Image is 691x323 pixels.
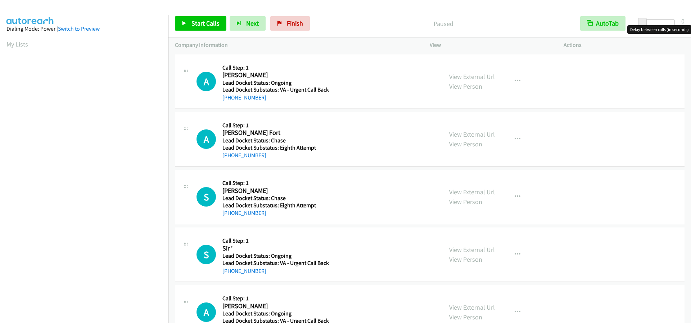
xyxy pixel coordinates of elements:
h5: Call Step: 1 [222,180,328,187]
a: Switch to Preview [58,25,100,32]
a: View External Url [449,303,495,311]
p: Company Information [175,41,417,49]
h5: Lead Docket Status: Ongoing [222,252,329,260]
a: My Lists [6,40,28,48]
a: View Person [449,313,482,321]
a: Finish [270,16,310,31]
p: View [430,41,551,49]
h1: S [197,245,216,264]
div: 0 [681,16,685,26]
h5: Lead Docket Status: Ongoing [222,79,329,87]
a: View Person [449,255,482,264]
p: Paused [320,19,567,28]
button: AutoTab [580,16,625,31]
h5: Lead Docket Status: Ongoing [222,310,329,317]
h5: Lead Docket Substatus: Eighth Attempt [222,202,328,209]
p: Actions [564,41,685,49]
h1: A [197,129,216,149]
h5: Call Step: 1 [222,64,329,71]
h2: [PERSON_NAME] [222,302,328,310]
div: The call is yet to be attempted [197,72,216,91]
h2: [PERSON_NAME] [222,71,328,79]
h5: Lead Docket Substatus: VA - Urgent Call Back [222,260,329,267]
h5: Lead Docket Substatus: Eighth Attempt [222,144,328,151]
div: The call is yet to be attempted [197,302,216,322]
a: [PHONE_NUMBER] [222,209,266,216]
h1: A [197,302,216,322]
a: View External Url [449,130,495,138]
h5: Call Step: 1 [222,237,329,244]
span: Finish [287,19,303,27]
a: View External Url [449,245,495,254]
h2: Sir ' [222,244,328,253]
a: View External Url [449,72,495,81]
a: [PHONE_NUMBER] [222,267,266,274]
a: [PHONE_NUMBER] [222,94,266,101]
div: Dialing Mode: Power | [6,25,162,33]
div: The call is yet to be attempted [197,187,216,207]
h1: A [197,72,216,91]
a: [PHONE_NUMBER] [222,152,266,159]
a: View Person [449,140,482,148]
h5: Lead Docket Substatus: VA - Urgent Call Back [222,86,329,93]
span: Next [246,19,259,27]
h5: Call Step: 1 [222,122,328,129]
div: The call is yet to be attempted [197,129,216,149]
a: Start Calls [175,16,226,31]
h5: Lead Docket Status: Chase [222,195,328,202]
div: The call is yet to be attempted [197,245,216,264]
h5: Call Step: 1 [222,295,329,302]
a: View External Url [449,188,495,196]
a: View Person [449,198,482,206]
h5: Lead Docket Status: Chase [222,137,328,144]
span: Start Calls [191,19,220,27]
a: View Person [449,82,482,90]
h2: [PERSON_NAME] [222,187,328,195]
h2: [PERSON_NAME] Fort [222,129,328,137]
button: Next [230,16,266,31]
h1: S [197,187,216,207]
